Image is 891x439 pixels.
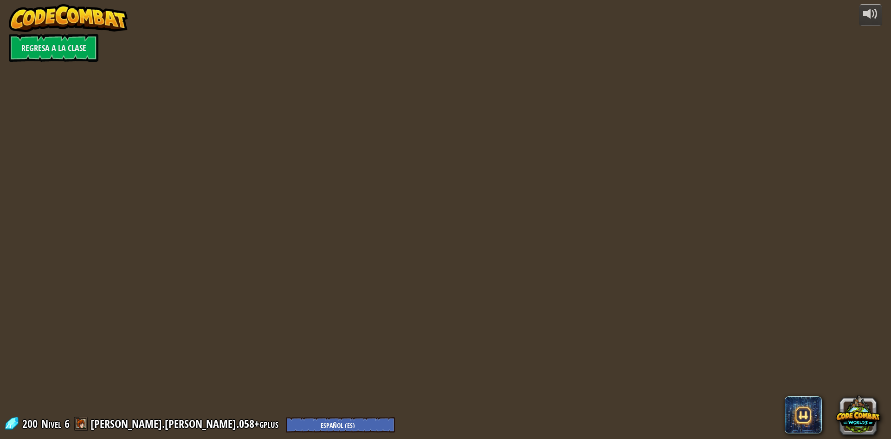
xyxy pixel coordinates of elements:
button: Ajustar volúmen [859,4,882,26]
button: CodeCombat Worlds on Roblox [836,392,880,437]
span: 200 [22,416,40,431]
span: 6 [65,416,70,431]
span: Nivel [41,416,61,432]
span: CodeCombat AI HackStack [785,396,822,433]
a: Regresa a la clase [9,34,98,62]
a: [PERSON_NAME].[PERSON_NAME].058+gplus [90,416,281,431]
img: CodeCombat - Learn how to code by playing a game [9,4,128,32]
